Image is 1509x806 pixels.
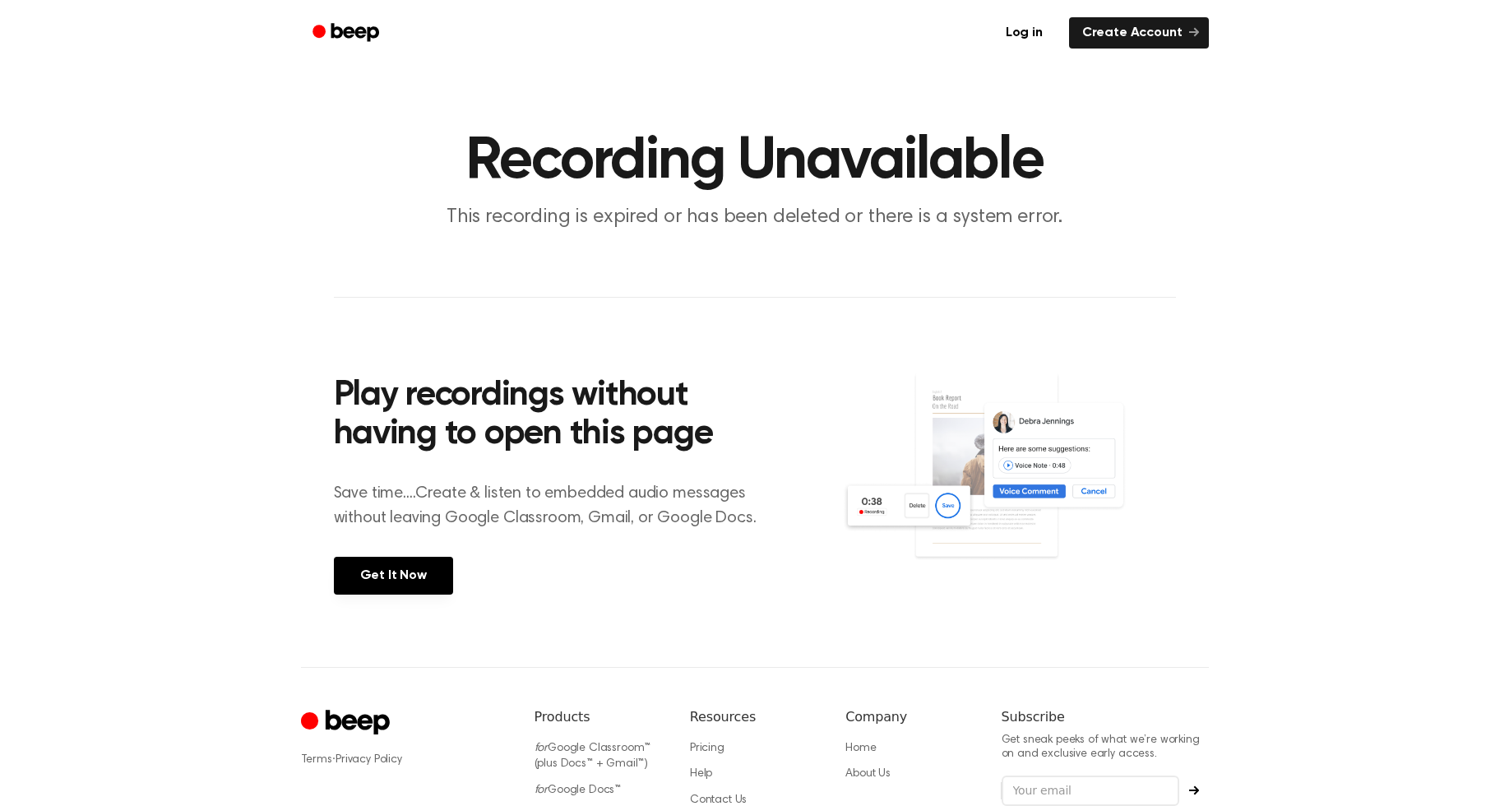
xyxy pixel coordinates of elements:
a: Terms [301,754,332,766]
a: Create Account [1069,17,1209,49]
h6: Company [845,707,974,727]
a: Pricing [690,743,724,754]
a: About Us [845,768,891,780]
button: Subscribe [1179,785,1209,795]
h6: Subscribe [1002,707,1209,727]
i: for [535,785,549,796]
i: for [535,743,549,754]
a: Cruip [301,707,394,739]
p: This recording is expired or has been deleted or there is a system error. [439,204,1071,231]
a: forGoogle Docs™ [535,785,622,796]
p: Save time....Create & listen to embedded audio messages without leaving Google Classroom, Gmail, ... [334,481,777,530]
a: Help [690,768,712,780]
img: Voice Comments on Docs and Recording Widget [842,372,1175,593]
a: Privacy Policy [336,754,402,766]
h2: Play recordings without having to open this page [334,377,777,455]
h6: Products [535,707,664,727]
a: forGoogle Classroom™ (plus Docs™ + Gmail™) [535,743,651,771]
h1: Recording Unavailable [334,132,1176,191]
a: Home [845,743,876,754]
a: Log in [989,14,1059,52]
h6: Resources [690,707,819,727]
p: Get sneak peeks of what we’re working on and exclusive early access. [1002,734,1209,762]
a: Get It Now [334,557,453,595]
div: · [301,752,508,768]
a: Contact Us [690,794,747,806]
a: Beep [301,17,394,49]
